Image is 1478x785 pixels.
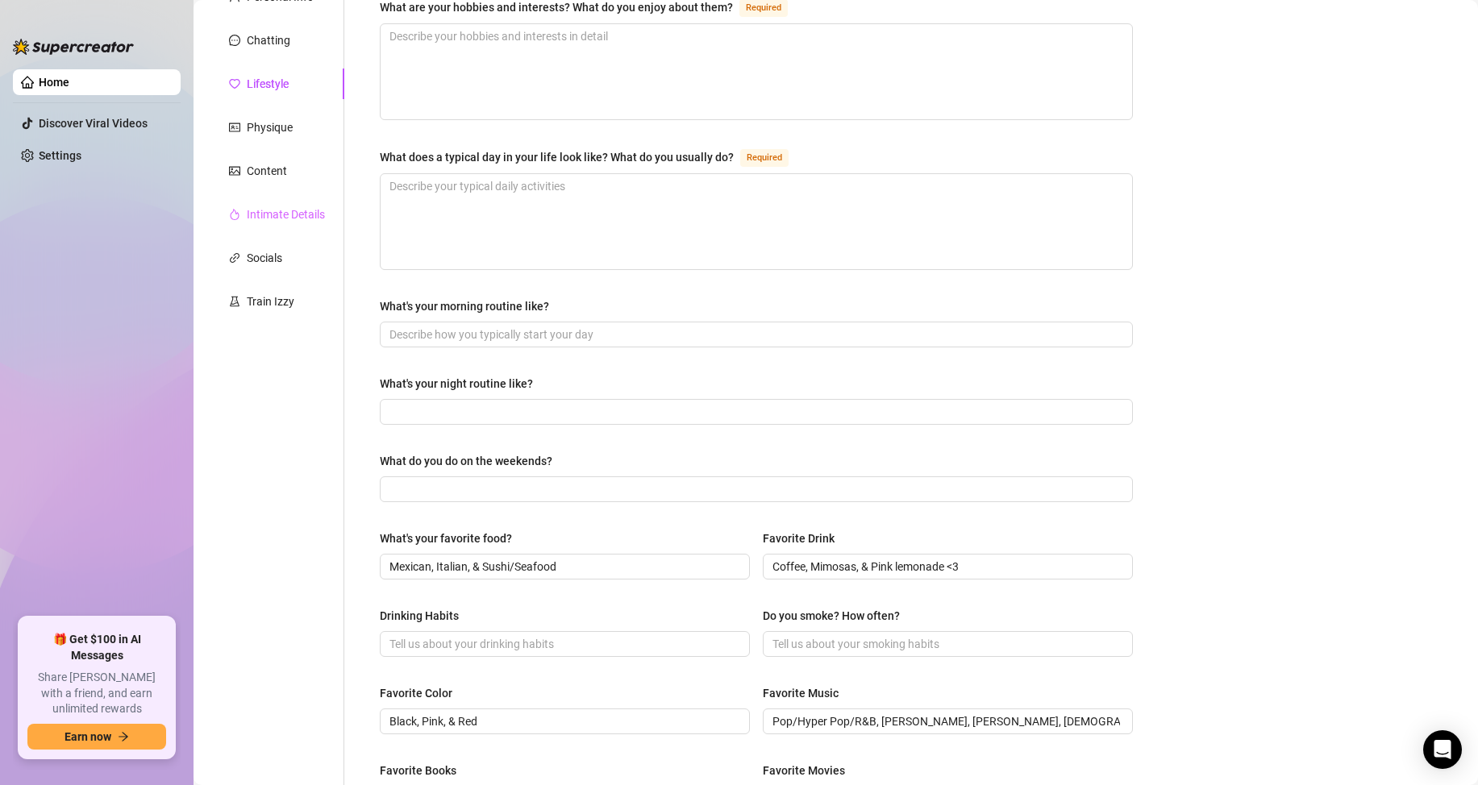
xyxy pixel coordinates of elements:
[380,607,470,625] label: Drinking Habits
[229,209,240,220] span: fire
[13,39,134,55] img: logo-BBDzfeDw.svg
[763,762,845,779] div: Favorite Movies
[380,297,560,315] label: What's your morning routine like?
[39,149,81,162] a: Settings
[65,730,111,743] span: Earn now
[39,76,69,89] a: Home
[1423,730,1462,769] div: Open Intercom Messenger
[763,530,846,547] label: Favorite Drink
[381,24,1132,119] textarea: What are your hobbies and interests? What do you enjoy about them?
[27,724,166,750] button: Earn nowarrow-right
[380,530,523,547] label: What's your favorite food?
[763,684,839,702] div: Favorite Music
[380,530,512,547] div: What's your favorite food?
[772,558,1120,575] input: Favorite Drink
[389,712,737,730] input: Favorite Color
[39,117,148,130] a: Discover Viral Videos
[229,165,240,177] span: picture
[27,632,166,663] span: 🎁 Get $100 in AI Messages
[247,31,290,49] div: Chatting
[247,293,294,310] div: Train Izzy
[772,635,1120,653] input: Do you smoke? How often?
[380,148,734,166] div: What does a typical day in your life look like? What do you usually do?
[380,762,456,779] div: Favorite Books
[247,75,289,93] div: Lifestyle
[380,607,459,625] div: Drinking Habits
[389,403,1120,421] input: What's your night routine like?
[389,635,737,653] input: Drinking Habits
[740,149,789,167] span: Required
[380,452,564,470] label: What do you do on the weekends?
[27,670,166,717] span: Share [PERSON_NAME] with a friend, and earn unlimited rewards
[380,375,533,392] div: What's your night routine like?
[247,118,293,136] div: Physique
[381,174,1132,269] textarea: What does a typical day in your life look like? What do you usually do?
[229,296,240,307] span: experiment
[247,206,325,223] div: Intimate Details
[229,35,240,46] span: message
[763,530,835,547] div: Favorite Drink
[229,78,240,89] span: heart
[247,249,282,267] div: Socials
[380,762,468,779] label: Favorite Books
[229,252,240,264] span: link
[247,162,287,180] div: Content
[763,762,856,779] label: Favorite Movies
[763,684,850,702] label: Favorite Music
[380,684,464,702] label: Favorite Color
[389,480,1120,498] input: What do you do on the weekends?
[763,607,900,625] div: Do you smoke? How often?
[763,607,911,625] label: Do you smoke? How often?
[772,712,1120,730] input: Favorite Music
[380,375,544,392] label: What's your night routine like?
[229,122,240,133] span: idcard
[389,558,737,575] input: What's your favorite food?
[380,452,552,470] div: What do you do on the weekends?
[380,684,452,702] div: Favorite Color
[380,297,549,315] div: What's your morning routine like?
[389,326,1120,343] input: What's your morning routine like?
[380,147,806,167] label: What does a typical day in your life look like? What do you usually do?
[118,731,129,742] span: arrow-right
